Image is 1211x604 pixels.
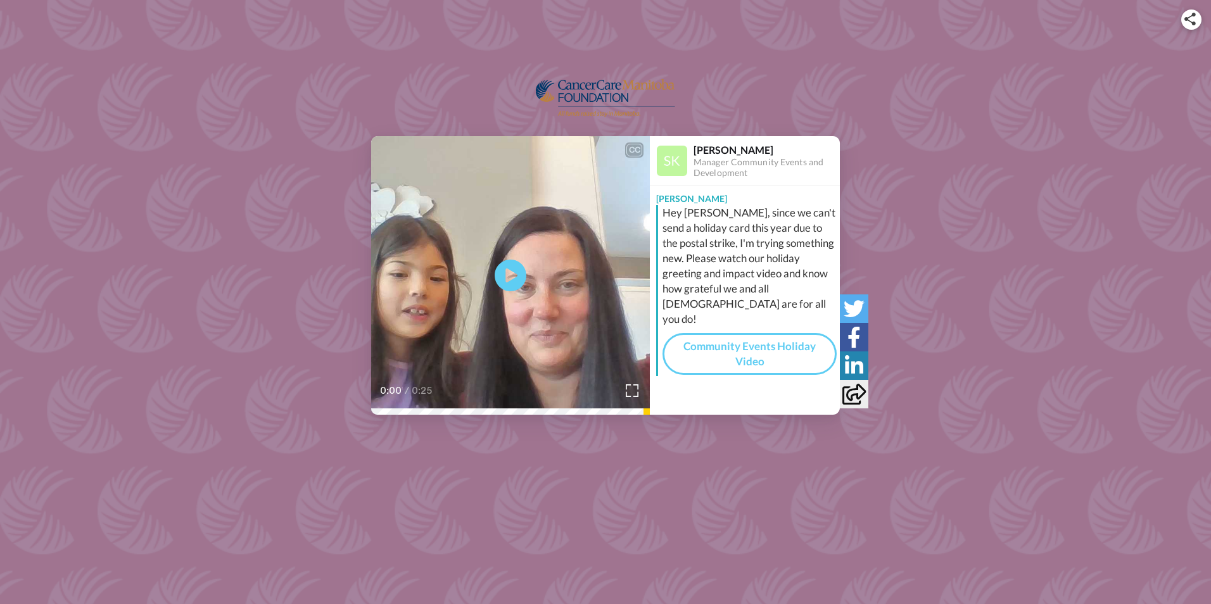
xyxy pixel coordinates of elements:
[657,146,687,176] img: Profile Image
[412,383,434,398] span: 0:25
[1184,13,1196,25] img: ic_share.svg
[663,333,837,375] a: Community Events Holiday Video
[650,186,840,205] div: [PERSON_NAME]
[536,79,675,117] img: CCMF Dev. Team logo
[694,157,839,179] div: Manager Community Events and Development
[626,144,642,156] div: CC
[663,205,837,327] div: Hey [PERSON_NAME], since we can't send a holiday card this year due to the postal strike, I'm try...
[405,383,409,398] span: /
[380,383,402,398] span: 0:00
[626,384,638,397] img: Full screen
[694,144,839,156] div: [PERSON_NAME]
